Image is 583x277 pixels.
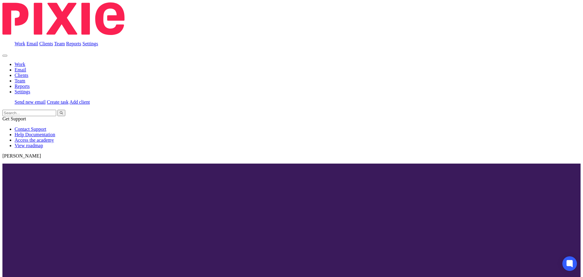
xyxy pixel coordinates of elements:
[2,116,26,121] span: Get Support
[15,73,28,78] a: Clients
[15,67,26,72] a: Email
[70,99,90,105] a: Add client
[15,132,55,137] a: Help Documentation
[26,41,38,46] a: Email
[15,84,30,89] a: Reports
[15,99,46,105] a: Send new email
[15,78,25,83] a: Team
[15,137,54,143] a: Access the academy
[15,126,46,132] a: Contact Support
[2,2,124,35] img: Pixie
[57,110,65,116] button: Search
[54,41,65,46] a: Team
[47,99,69,105] a: Create task
[15,89,30,94] a: Settings
[15,143,43,148] a: View roadmap
[15,41,25,46] a: Work
[83,41,98,46] a: Settings
[66,41,81,46] a: Reports
[2,153,581,159] p: [PERSON_NAME]
[2,110,56,116] input: Search
[39,41,53,46] a: Clients
[15,62,25,67] a: Work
